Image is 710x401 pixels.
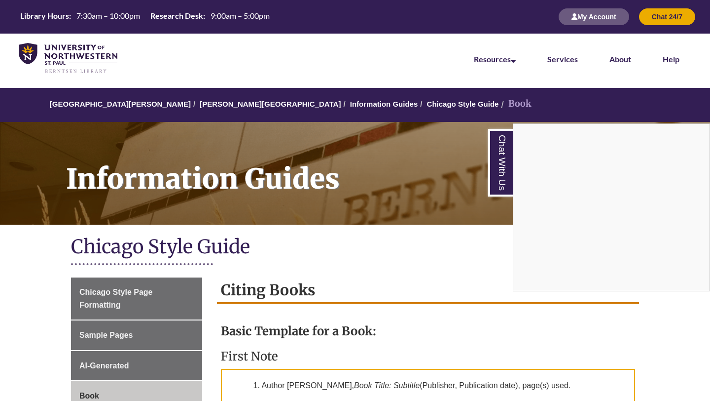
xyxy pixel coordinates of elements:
[547,54,578,64] a: Services
[609,54,631,64] a: About
[19,43,117,74] img: UNWSP Library Logo
[488,129,513,197] a: Chat With Us
[663,54,679,64] a: Help
[513,124,710,291] iframe: To enrich screen reader interactions, please activate Accessibility in Grammarly extension settings
[474,54,516,64] a: Resources
[513,123,710,291] div: Chat With Us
